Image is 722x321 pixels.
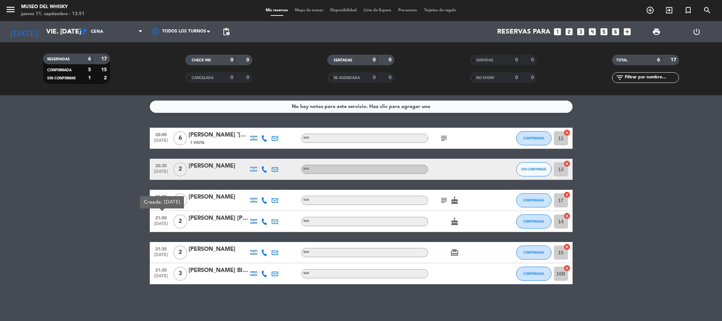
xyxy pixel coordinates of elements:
span: 1 Visita [190,140,204,146]
i: filter_list [616,73,624,82]
i: exit_to_app [665,6,673,14]
div: Creada: [DATE] [140,196,184,208]
i: cancel [563,243,570,250]
i: subject [440,196,448,205]
span: CONFIRMADA [523,198,544,202]
span: 2 [173,214,187,229]
span: Cena [91,29,103,34]
strong: 17 [671,57,678,62]
strong: 0 [389,75,393,80]
span: Reservas para [497,28,550,36]
i: cancel [563,129,570,136]
span: Pre-acceso [395,8,421,12]
span: CANCELADA [192,76,214,80]
strong: 17 [101,56,108,61]
strong: 0 [515,75,518,80]
strong: 0 [531,75,535,80]
i: add_box [623,27,632,36]
strong: 5 [88,67,91,72]
strong: 15 [101,67,108,72]
span: SERVIDAS [476,59,493,62]
i: looks_5 [599,27,609,36]
strong: 0 [246,57,251,62]
i: cancel [563,160,570,167]
span: 21:30 [152,266,170,274]
button: menu [5,4,16,17]
strong: 1 [88,75,91,80]
span: BAR [303,199,309,201]
span: CHECK INS [192,59,211,62]
span: 21:00 [152,213,170,222]
span: BAR [303,251,309,254]
span: [DATE] [152,138,170,146]
input: Filtrar por nombre... [624,74,679,81]
span: 21:30 [152,244,170,253]
i: add_circle_outline [646,6,654,14]
button: SIN CONFIRMAR [516,162,551,176]
strong: 6 [88,56,91,61]
strong: 0 [515,57,518,62]
i: menu [5,4,16,15]
span: 2 [173,193,187,207]
span: 20:00 [152,130,170,138]
i: arrow_drop_down [66,28,74,36]
span: [DATE] [152,169,170,177]
i: cancel [563,212,570,219]
span: Mis reservas [262,8,291,12]
div: jueves 11. septiembre - 13:51 [21,11,85,18]
span: 3 [173,267,187,281]
strong: 6 [657,57,660,62]
button: CONFIRMADA [516,131,551,145]
i: subject [440,134,448,143]
strong: 0 [373,75,376,80]
div: LOG OUT [677,21,717,42]
i: cake [450,196,459,205]
span: Tarjetas de regalo [421,8,460,12]
span: CONFIRMADA [47,68,72,72]
span: BAR [303,137,309,139]
span: Lista de Espera [360,8,395,12]
div: [PERSON_NAME] [PERSON_NAME] [189,214,248,223]
i: looks_4 [588,27,597,36]
button: CONFIRMADA [516,246,551,260]
span: 21:00 [152,192,170,200]
span: pending_actions [222,28,230,36]
button: CONFIRMADA [516,267,551,281]
i: looks_6 [611,27,620,36]
span: CONFIRMADA [523,250,544,254]
i: power_settings_new [692,28,701,36]
div: [PERSON_NAME] ¨[PERSON_NAME] [189,131,248,140]
button: CONFIRMADA [516,193,551,207]
strong: 2 [104,75,108,80]
span: TOTAL [616,59,627,62]
span: RESERVADAS [47,57,70,61]
i: card_giftcard [450,248,459,257]
span: CONFIRMADA [523,219,544,223]
i: looks_one [553,27,562,36]
span: 2 [173,162,187,176]
span: CONFIRMADA [523,136,544,140]
div: [PERSON_NAME] [189,162,248,171]
span: SENTADAS [334,59,352,62]
span: 20:30 [152,161,170,169]
i: cancel [563,265,570,272]
strong: 0 [230,75,233,80]
span: BAR [303,168,309,170]
span: 6 [173,131,187,145]
strong: 0 [531,57,535,62]
div: [PERSON_NAME] BIG BOX GRANDE CUISINE [189,266,248,275]
span: 2 [173,246,187,260]
i: turned_in_not [684,6,692,14]
span: Mapa de mesas [291,8,327,12]
span: BAR [303,272,309,275]
span: NO SHOW [476,76,494,80]
span: CONFIRMADA [523,272,544,275]
span: print [652,28,661,36]
i: search [703,6,711,14]
span: RE AGENDADA [334,76,360,80]
div: [PERSON_NAME] [189,245,248,254]
i: looks_two [564,27,574,36]
strong: 0 [230,57,233,62]
span: SIN CONFIRMAR [47,77,75,80]
span: SIN CONFIRMAR [521,167,546,171]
